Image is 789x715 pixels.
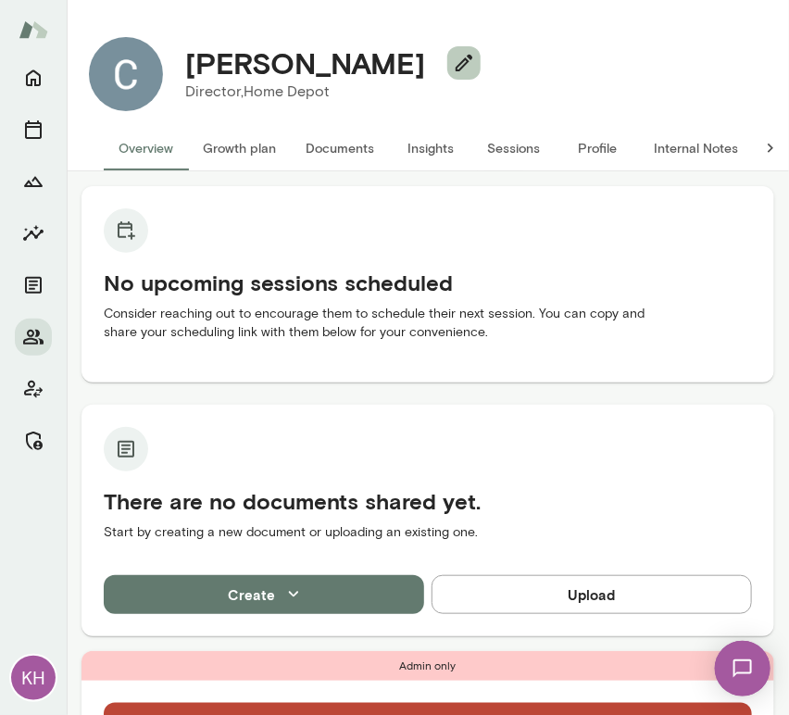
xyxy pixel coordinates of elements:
[89,37,163,111] img: CECIL PAYNE
[104,575,424,614] button: Create
[188,126,291,170] button: Growth plan
[15,370,52,408] button: Client app
[15,422,52,459] button: Manage
[185,81,466,103] p: Director, Home Depot
[472,126,556,170] button: Sessions
[104,126,188,170] button: Overview
[19,12,48,47] img: Mento
[15,111,52,148] button: Sessions
[432,575,752,614] button: Upload
[81,651,774,681] div: Admin only
[185,45,425,81] h4: [PERSON_NAME]
[104,486,752,516] h5: There are no documents shared yet.
[15,267,52,304] button: Documents
[11,656,56,700] div: KH
[389,126,472,170] button: Insights
[104,268,752,297] h5: No upcoming sessions scheduled
[556,126,639,170] button: Profile
[15,215,52,252] button: Insights
[291,126,389,170] button: Documents
[104,305,752,342] p: Consider reaching out to encourage them to schedule their next session. You can copy and share yo...
[15,319,52,356] button: Members
[639,126,753,170] button: Internal Notes
[104,523,752,542] p: Start by creating a new document or uploading an existing one.
[15,59,52,96] button: Home
[15,163,52,200] button: Growth Plan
